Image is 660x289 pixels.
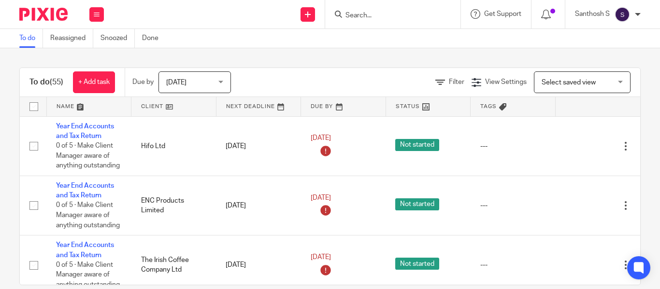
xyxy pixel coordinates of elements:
span: [DATE] [311,254,331,261]
span: [DATE] [311,135,331,142]
img: Pixie [19,8,68,21]
a: Year End Accounts and Tax Return [56,123,114,139]
a: Snoozed [100,29,135,48]
td: ENC Products Limited [131,176,216,235]
span: [DATE] [166,79,187,86]
td: [DATE] [216,116,301,176]
span: Not started [395,198,439,210]
h1: To do [29,77,63,87]
a: Done [142,29,166,48]
span: Select saved view [542,79,596,86]
p: Santhosh S [575,9,610,19]
div: --- [480,141,546,151]
span: Tags [480,104,497,109]
input: Search [344,12,431,20]
div: --- [480,260,546,270]
span: View Settings [485,79,527,85]
img: svg%3E [615,7,630,22]
div: --- [480,201,546,210]
a: Reassigned [50,29,93,48]
p: Due by [132,77,154,87]
td: [DATE] [216,176,301,235]
a: To do [19,29,43,48]
span: Not started [395,139,439,151]
a: Year End Accounts and Tax Return [56,242,114,258]
span: Get Support [484,11,521,17]
span: (55) [50,78,63,86]
span: 0 of 5 · Make Client Manager aware of anything outstanding [56,202,120,229]
span: Not started [395,258,439,270]
span: 0 of 5 · Make Client Manager aware of anything outstanding [56,261,120,288]
a: + Add task [73,71,115,93]
span: 0 of 5 · Make Client Manager aware of anything outstanding [56,142,120,169]
span: [DATE] [311,194,331,201]
a: Year End Accounts and Tax Return [56,182,114,199]
span: Filter [449,79,464,85]
td: Hifo Ltd [131,116,216,176]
